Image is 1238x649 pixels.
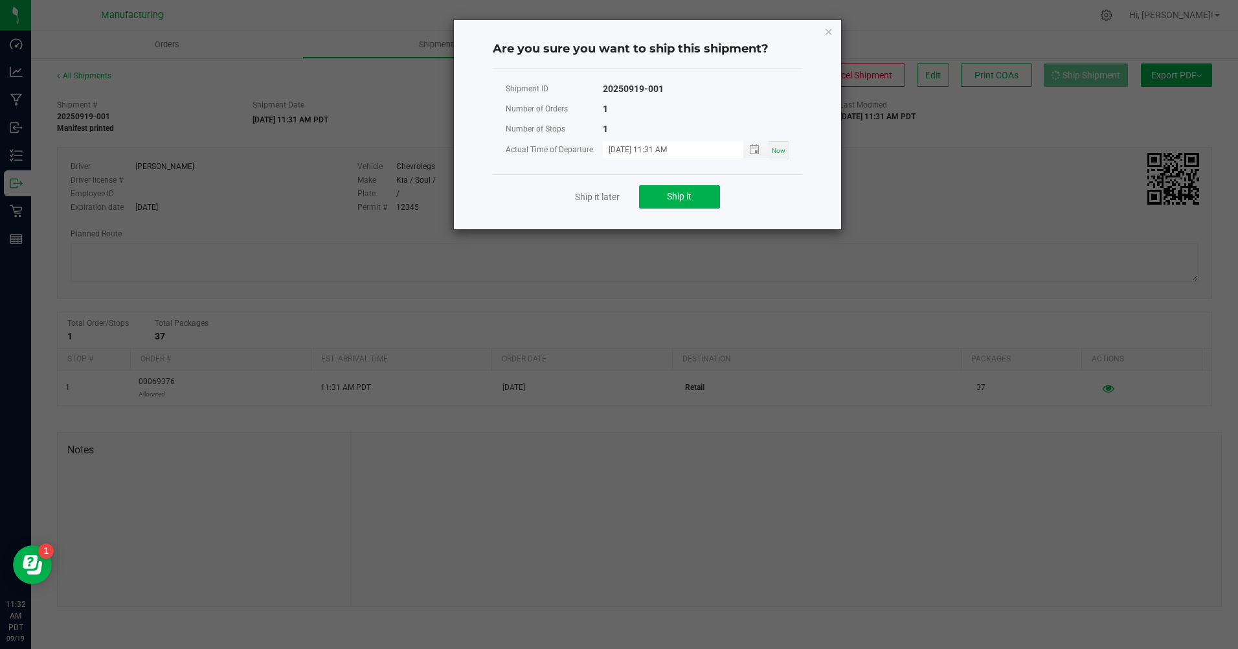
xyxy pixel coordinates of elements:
[603,81,664,97] div: 20250919-001
[603,121,608,137] div: 1
[667,191,692,201] span: Ship it
[772,147,785,154] span: Now
[506,81,603,97] div: Shipment ID
[13,545,52,584] iframe: Resource center
[493,41,802,58] h4: Are you sure you want to ship this shipment?
[743,141,769,157] span: Toggle popup
[506,142,603,158] div: Actual Time of Departure
[506,101,603,117] div: Number of Orders
[603,141,730,157] input: MM/dd/yyyy HH:MM a
[575,190,620,203] a: Ship it later
[506,121,603,137] div: Number of Stops
[38,543,54,559] iframe: Resource center unread badge
[639,185,720,209] button: Ship it
[824,23,833,39] button: Close
[603,101,608,117] div: 1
